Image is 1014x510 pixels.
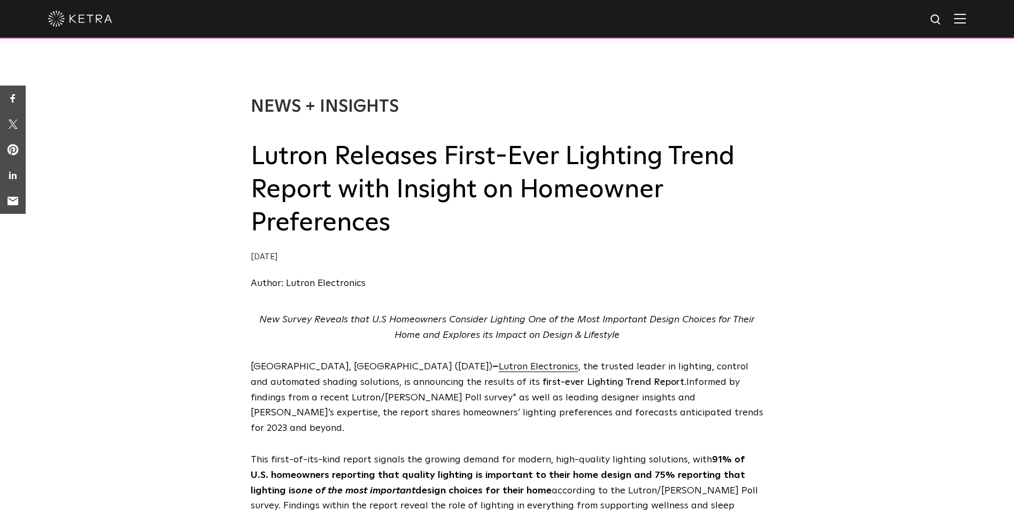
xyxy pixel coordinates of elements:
[251,98,399,115] a: News + Insights
[48,11,112,27] img: ketra-logo-2019-white
[499,362,578,372] a: Lutron Electronics
[954,13,966,24] img: Hamburger%20Nav.svg
[251,362,763,433] span: [GEOGRAPHIC_DATA], [GEOGRAPHIC_DATA] ([DATE]) Informed by findings from a recent Lutron/[PERSON_N...
[251,250,764,265] div: [DATE]
[930,13,943,27] img: search icon
[251,455,745,496] strong: 91% of U.S. homeowners reporting that quality lighting is important to their home design and 75% ...
[251,279,366,288] a: Author: Lutron Electronics
[251,362,748,387] span: , the trusted leader in lighting, control and automated shading solutions, is announcing the resu...
[296,486,415,496] em: one of the most important
[251,140,764,240] h2: Lutron Releases First-Ever Lighting Trend Report with Insight on Homeowner Preferences
[259,315,755,340] em: New Survey Reveals that U.S Homeowners Consider Lighting One of the Most Important Design Choices...
[543,377,686,387] span: first-ever Lighting Trend Report.
[492,362,499,372] strong: –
